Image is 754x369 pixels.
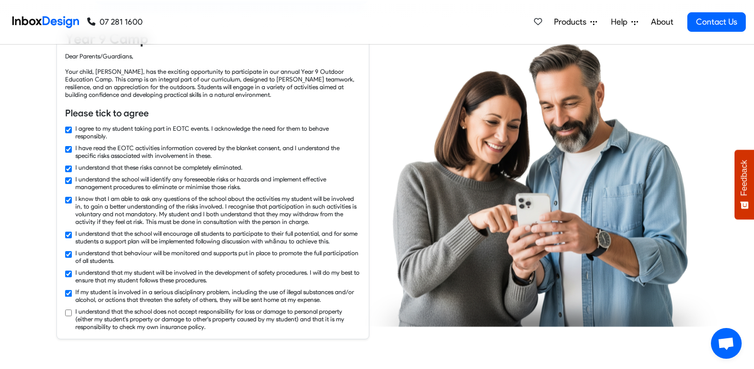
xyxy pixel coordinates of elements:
label: I understand that my student will be involved in the development of safety procedures. I will do ... [75,269,361,284]
span: Products [554,16,590,28]
label: I understand that the school does not accept responsibility for loss or damage to personal proper... [75,307,361,331]
a: 07 281 1600 [87,16,143,28]
label: I have read the EOTC activities information covered by the blanket consent, and I understand the ... [75,144,361,159]
span: Help [611,16,631,28]
label: I know that I am able to ask any questions of the school about the activities my student will be ... [75,195,361,225]
label: If my student is involved in a serious disciplinary problem, including the use of illegal substan... [75,288,361,303]
h6: Please tick to agree [65,107,361,120]
a: Help [607,12,642,32]
a: About [648,12,676,32]
label: I understand that the school will encourage all students to participate to their full potential, ... [75,230,361,245]
label: I understand the school will identify any foreseeable risks or hazards and implement effective ma... [75,175,361,191]
a: Contact Us [687,12,746,32]
label: I understand that these risks cannot be completely eliminated. [75,163,243,171]
span: Feedback [740,160,749,196]
label: I agree to my student taking part in EOTC events. I acknowledge the need for them to behave respo... [75,125,361,140]
div: Dear Parents/Guardians, Your child, [PERSON_NAME], has the exciting opportunity to participate in... [65,52,361,98]
label: I understand that behaviour will be monitored and supports put in place to promote the full parti... [75,249,361,264]
a: Open chat [711,328,742,359]
img: parents_using_phone.png [365,43,717,326]
a: Products [550,12,601,32]
button: Feedback - Show survey [735,150,754,219]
